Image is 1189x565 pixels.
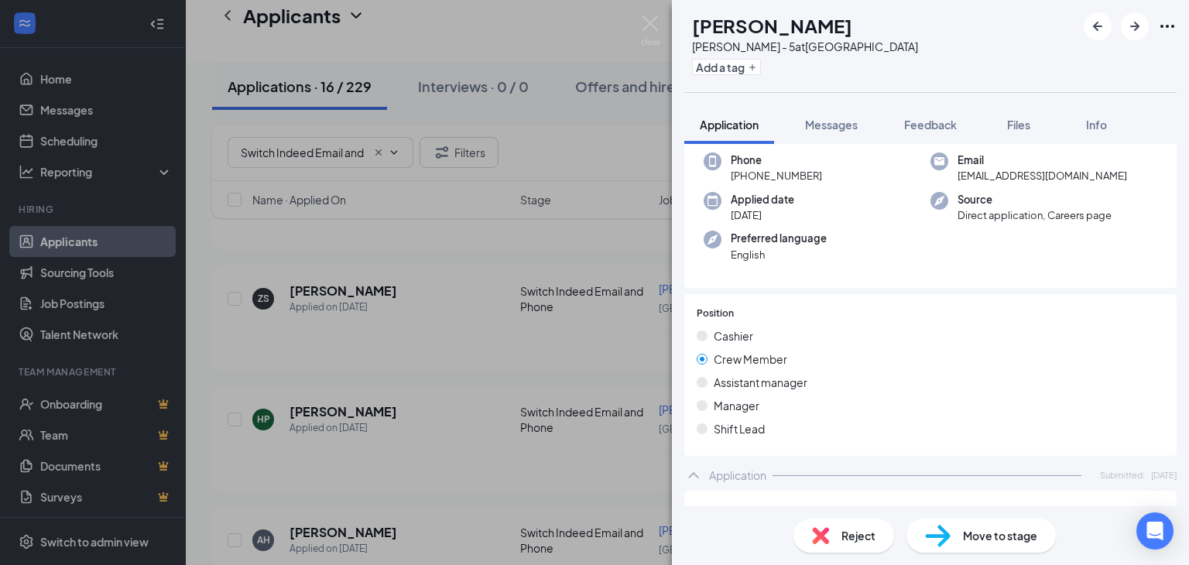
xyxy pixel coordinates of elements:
span: Source [958,192,1112,207]
button: PlusAdd a tag [692,59,761,75]
span: [DATE] [1151,468,1177,481]
span: [PHONE_NUMBER] [731,168,822,183]
span: Direct application, Careers page [958,207,1112,223]
span: Manager [714,397,759,414]
div: Open Intercom Messenger [1136,512,1174,550]
span: Cashier [714,327,753,344]
span: Position [697,306,734,321]
span: [DATE] [731,207,794,223]
span: Crew Member [714,351,787,368]
span: Feedback [904,118,957,132]
svg: ArrowLeftNew [1088,17,1107,36]
svg: Plus [748,63,757,72]
h1: [PERSON_NAME] [692,12,852,39]
span: Phone [731,152,822,168]
span: First name [697,503,742,518]
span: Reject [841,527,875,544]
span: Application [700,118,759,132]
span: English [731,247,827,262]
button: ArrowRight [1121,12,1149,40]
span: Info [1086,118,1107,132]
span: Email [958,152,1127,168]
svg: Ellipses [1158,17,1177,36]
button: ArrowLeftNew [1084,12,1112,40]
svg: ArrowRight [1126,17,1144,36]
span: Shift Lead [714,420,765,437]
span: Messages [805,118,858,132]
div: [PERSON_NAME] - 5 at [GEOGRAPHIC_DATA] [692,39,918,54]
svg: ChevronUp [684,466,703,485]
span: Applied date [731,192,794,207]
div: Application [709,467,766,483]
span: [EMAIL_ADDRESS][DOMAIN_NAME] [958,168,1127,183]
span: Move to stage [963,527,1037,544]
span: Submitted: [1100,468,1145,481]
span: Preferred language [731,231,827,246]
span: Assistant manager [714,374,807,391]
span: Files [1007,118,1030,132]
